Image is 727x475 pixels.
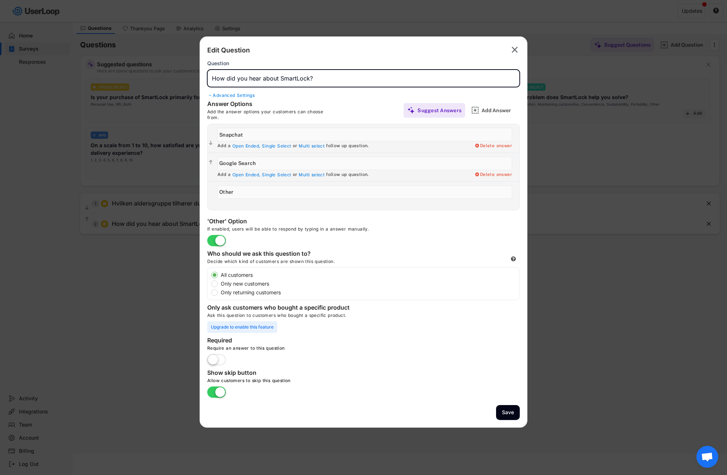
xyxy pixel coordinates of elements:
[474,143,512,149] div: Delete answer
[696,446,718,468] div: Öppna chatt
[207,378,426,386] div: Allow customers to skip this question
[207,70,520,87] input: Type your question here...
[209,159,213,165] text: 
[207,93,520,98] div: Advanced Settings
[217,157,512,170] input: Google Search
[219,290,519,295] label: Only returning customers
[217,172,231,178] div: Add a
[217,143,231,149] div: Add a
[262,143,291,149] div: Single Select
[510,44,520,56] button: 
[512,44,518,55] text: 
[208,159,214,166] button: 
[299,172,325,178] div: Multi select
[217,128,512,141] input: Snapchat
[262,172,291,178] div: Single Select
[326,172,369,178] div: follow up question.
[407,106,415,114] img: MagicMajor%20%28Purple%29.svg
[482,107,518,114] div: Add Answer
[207,321,277,333] div: Upgrade to enable this feature
[207,313,520,321] div: Ask this question to customers who bought a specific product.
[207,369,353,378] div: Show skip button
[207,100,317,109] div: Answer Options
[326,143,369,149] div: follow up question.
[232,143,260,149] div: Open Ended,
[207,217,353,226] div: 'Other' Option
[417,107,461,114] div: Suggest Answers
[217,185,512,199] input: Other
[293,143,298,149] div: or
[207,345,426,354] div: Require an answer to this question
[293,172,298,178] div: or
[219,281,519,286] label: Only new customers
[474,172,512,178] div: Delete answer
[207,60,229,67] div: Question
[219,272,519,278] label: All customers
[207,226,426,235] div: If enabled, users will be able to respond by typing in a answer manually.
[207,250,353,259] div: Who should we ask this question to?
[207,46,250,55] div: Edit Question
[207,259,389,267] div: Decide which kind of customers are shown this question.
[207,337,353,345] div: Required
[207,304,353,313] div: Only ask customers who bought a specific product
[207,109,335,120] div: Add the answer options your customers can choose from.
[496,405,520,420] button: Save
[232,172,260,178] div: Open Ended,
[208,140,214,147] button: 
[209,140,213,146] text: 
[299,143,325,149] div: Multi select
[471,106,479,114] img: AddMajor.svg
